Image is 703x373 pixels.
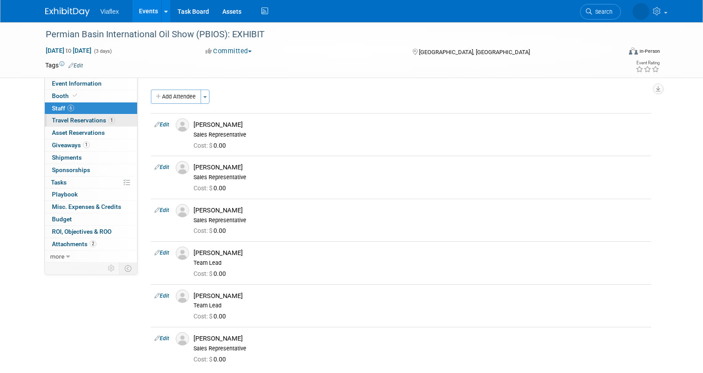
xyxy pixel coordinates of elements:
[67,105,74,111] span: 6
[194,142,213,149] span: Cost: $
[632,3,649,20] img: David Tesch
[151,90,201,104] button: Add Attendee
[45,201,137,213] a: Misc. Expenses & Credits
[194,121,648,129] div: [PERSON_NAME]
[45,78,137,90] a: Event Information
[154,207,169,213] a: Edit
[52,105,74,112] span: Staff
[194,217,648,224] div: Sales Representative
[194,185,213,192] span: Cost: $
[45,127,137,139] a: Asset Reservations
[194,206,648,215] div: [PERSON_NAME]
[194,131,648,138] div: Sales Representative
[194,270,213,277] span: Cost: $
[176,290,189,303] img: Associate-Profile-5.png
[154,335,169,342] a: Edit
[194,302,648,309] div: Team Lead
[52,80,102,87] span: Event Information
[73,93,77,98] i: Booth reservation complete
[194,259,648,267] div: Team Lead
[64,47,73,54] span: to
[52,240,96,247] span: Attachments
[194,185,229,192] span: 0.00
[419,49,530,55] span: [GEOGRAPHIC_DATA], [GEOGRAPHIC_DATA]
[45,177,137,188] a: Tasks
[194,270,229,277] span: 0.00
[52,129,105,136] span: Asset Reservations
[108,117,115,124] span: 1
[50,253,64,260] span: more
[194,227,229,234] span: 0.00
[154,293,169,299] a: Edit
[569,46,660,59] div: Event Format
[154,122,169,128] a: Edit
[100,8,119,15] span: Viaflex
[45,8,90,16] img: ExhibitDay
[636,61,660,65] div: Event Rating
[580,4,621,20] a: Search
[194,313,229,320] span: 0.00
[52,92,79,99] span: Booth
[43,27,608,43] div: Permian Basin International Oil Show (PBIOS): EXHIBIT
[52,228,111,235] span: ROI, Objectives & ROO
[176,118,189,132] img: Associate-Profile-5.png
[639,48,660,55] div: In-Person
[83,141,90,148] span: 1
[194,356,229,363] span: 0.00
[176,247,189,260] img: Associate-Profile-5.png
[52,203,121,210] span: Misc. Expenses & Credits
[45,164,137,176] a: Sponsorships
[629,47,638,55] img: Format-Inperson.png
[52,191,78,198] span: Playbook
[45,188,137,200] a: Playbook
[93,48,112,54] span: (3 days)
[45,61,83,70] td: Tags
[194,227,213,234] span: Cost: $
[45,102,137,114] a: Staff6
[194,356,213,363] span: Cost: $
[45,139,137,151] a: Giveaways1
[45,152,137,164] a: Shipments
[45,47,92,55] span: [DATE] [DATE]
[52,141,90,149] span: Giveaways
[45,114,137,126] a: Travel Reservations1
[45,238,137,250] a: Attachments2
[176,332,189,346] img: Associate-Profile-5.png
[45,251,137,263] a: more
[52,166,90,173] span: Sponsorships
[202,47,255,56] button: Committed
[154,250,169,256] a: Edit
[194,163,648,172] div: [PERSON_NAME]
[68,63,83,69] a: Edit
[592,8,612,15] span: Search
[194,174,648,181] div: Sales Representative
[194,292,648,300] div: [PERSON_NAME]
[194,249,648,257] div: [PERSON_NAME]
[45,213,137,225] a: Budget
[51,179,67,186] span: Tasks
[194,345,648,352] div: Sales Representative
[45,226,137,238] a: ROI, Objectives & ROO
[90,240,96,247] span: 2
[52,154,82,161] span: Shipments
[52,216,72,223] span: Budget
[176,204,189,217] img: Associate-Profile-5.png
[194,334,648,343] div: [PERSON_NAME]
[194,313,213,320] span: Cost: $
[176,161,189,174] img: Associate-Profile-5.png
[154,164,169,170] a: Edit
[119,263,138,274] td: Toggle Event Tabs
[194,142,229,149] span: 0.00
[52,117,115,124] span: Travel Reservations
[45,90,137,102] a: Booth
[104,263,119,274] td: Personalize Event Tab Strip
